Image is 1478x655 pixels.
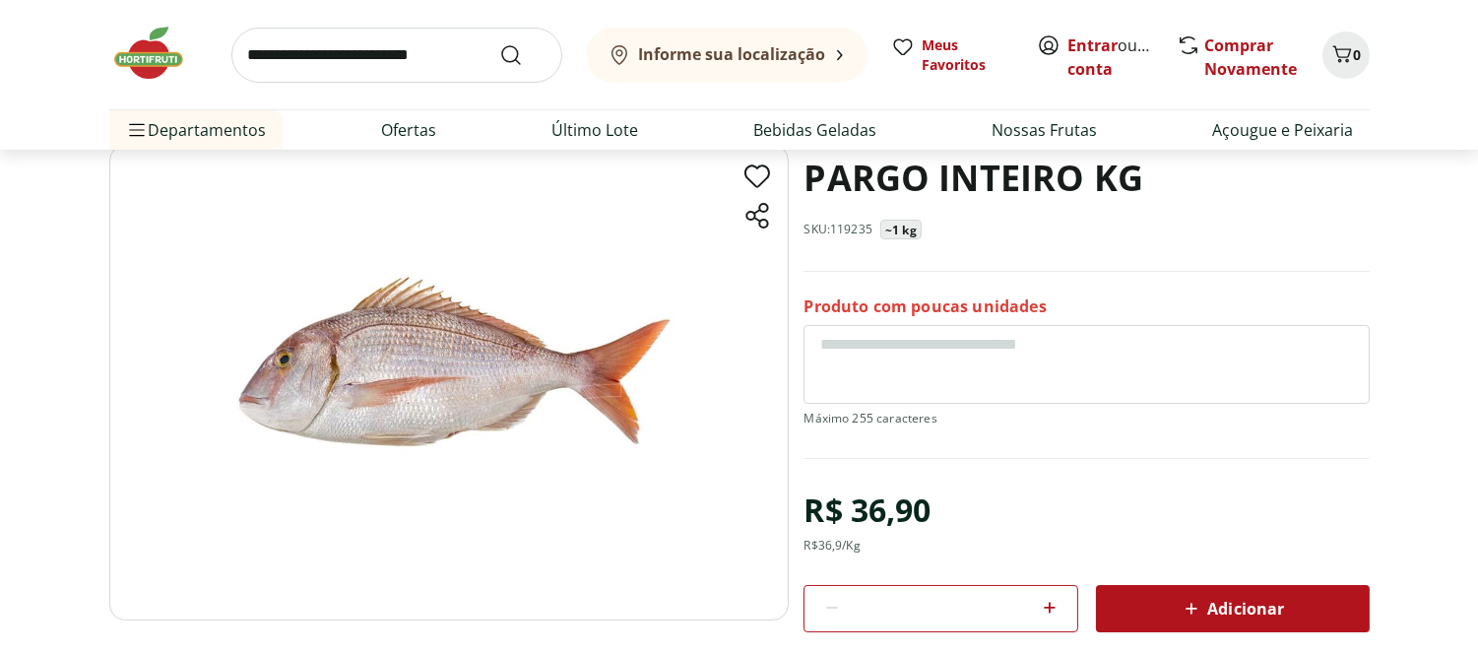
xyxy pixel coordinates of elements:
[1068,33,1156,81] span: ou
[803,222,872,237] p: SKU: 119235
[125,106,267,154] span: Departamentos
[109,145,789,621] img: Pargo Inteiro
[1354,45,1362,64] span: 0
[923,35,1013,75] span: Meus Favoritos
[382,118,437,142] a: Ofertas
[499,43,546,67] button: Submit Search
[639,43,826,65] b: Informe sua localização
[1068,34,1177,80] a: Criar conta
[125,106,149,154] button: Menu
[993,118,1098,142] a: Nossas Frutas
[803,295,1046,317] p: Produto com poucas unidades
[754,118,877,142] a: Bebidas Geladas
[552,118,639,142] a: Último Lote
[885,223,917,238] p: ~1 kg
[231,28,562,83] input: search
[1096,585,1370,632] button: Adicionar
[1205,34,1298,80] a: Comprar Novamente
[1322,32,1370,79] button: Carrinho
[586,28,868,83] button: Informe sua localização
[1213,118,1354,142] a: Açougue e Peixaria
[1180,597,1284,621] span: Adicionar
[891,35,1013,75] a: Meus Favoritos
[803,483,931,538] div: R$ 36,90
[803,538,860,554] div: R$ 36,9 /Kg
[109,24,208,83] img: Hortifruti
[1068,34,1119,56] a: Entrar
[803,145,1143,212] h1: PARGO INTEIRO KG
